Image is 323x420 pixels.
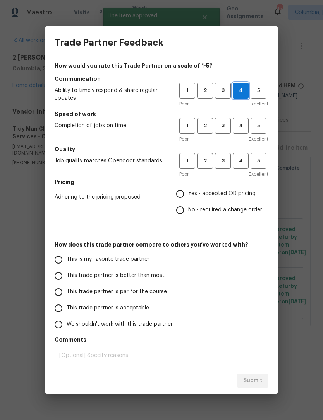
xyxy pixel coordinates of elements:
button: 4 [233,153,249,169]
button: 3 [215,83,231,99]
h5: Communication [55,75,268,83]
span: 1 [180,86,194,95]
span: 3 [216,86,230,95]
h5: How does this trade partner compare to others you’ve worked with? [55,241,268,248]
span: 5 [251,86,266,95]
span: 3 [216,121,230,130]
button: 4 [233,118,249,134]
button: 1 [179,118,195,134]
span: 2 [198,86,212,95]
button: 5 [251,118,266,134]
h5: Comments [55,336,268,343]
div: How does this trade partner compare to others you’ve worked with? [55,252,268,333]
span: 1 [180,156,194,165]
span: 4 [233,86,248,95]
span: This trade partner is better than most [67,272,165,280]
div: Pricing [176,186,268,218]
span: Excellent [249,170,268,178]
span: This is my favorite trade partner [67,255,149,264]
span: 1 [180,121,194,130]
span: Yes - accepted OD pricing [188,190,256,198]
span: We shouldn't work with this trade partner [67,320,173,328]
button: 4 [233,83,249,99]
span: 3 [216,156,230,165]
h3: Trade Partner Feedback [55,37,163,48]
span: Poor [179,100,189,108]
h5: Speed of work [55,110,268,118]
button: 3 [215,118,231,134]
span: 2 [198,121,212,130]
span: This trade partner is par for the course [67,288,167,296]
span: 4 [234,121,248,130]
span: Job quality matches Opendoor standards [55,157,167,165]
span: 4 [234,156,248,165]
span: 5 [251,121,266,130]
span: Poor [179,170,189,178]
h4: How would you rate this Trade Partner on a scale of 1-5? [55,62,268,70]
span: This trade partner is acceptable [67,304,149,312]
button: 1 [179,83,195,99]
h5: Pricing [55,178,268,186]
button: 1 [179,153,195,169]
span: Excellent [249,135,268,143]
h5: Quality [55,145,268,153]
button: 2 [197,118,213,134]
button: 2 [197,83,213,99]
button: 2 [197,153,213,169]
span: Excellent [249,100,268,108]
span: 2 [198,156,212,165]
button: 5 [251,153,266,169]
button: 3 [215,153,231,169]
span: No - required a change order [188,206,262,214]
span: Adhering to the pricing proposed [55,193,164,201]
span: Poor [179,135,189,143]
span: 5 [251,156,266,165]
button: 5 [251,83,266,99]
span: Completion of jobs on time [55,122,167,129]
span: Ability to timely respond & share regular updates [55,87,167,102]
